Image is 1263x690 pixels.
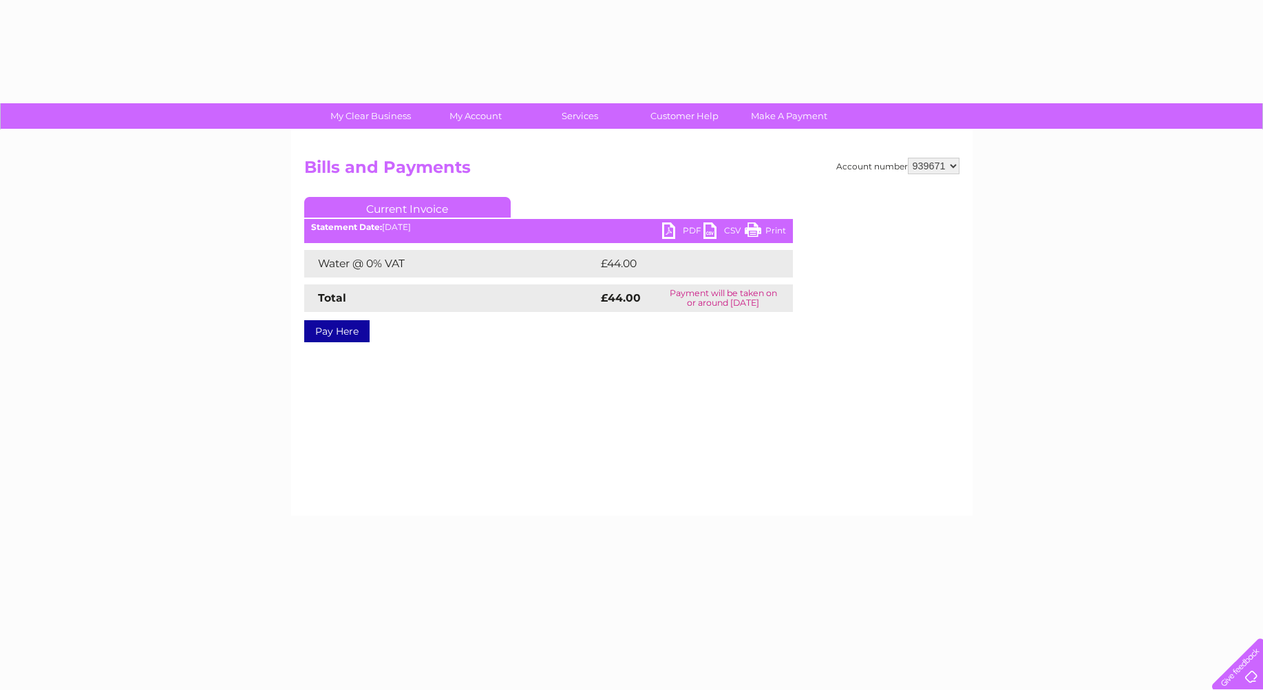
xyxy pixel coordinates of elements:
td: Water @ 0% VAT [304,250,597,278]
a: Customer Help [628,103,741,129]
div: Account number [836,158,959,174]
a: PDF [662,222,703,242]
a: CSV [703,222,745,242]
h2: Bills and Payments [304,158,959,184]
a: Services [523,103,637,129]
strong: £44.00 [601,291,641,304]
b: Statement Date: [311,222,382,232]
td: £44.00 [597,250,766,278]
a: Print [745,222,786,242]
a: Pay Here [304,320,370,342]
td: Payment will be taken on or around [DATE] [654,284,792,312]
div: [DATE] [304,222,793,232]
a: My Account [418,103,532,129]
a: Current Invoice [304,197,511,218]
strong: Total [318,291,346,304]
a: My Clear Business [314,103,427,129]
a: Make A Payment [732,103,846,129]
